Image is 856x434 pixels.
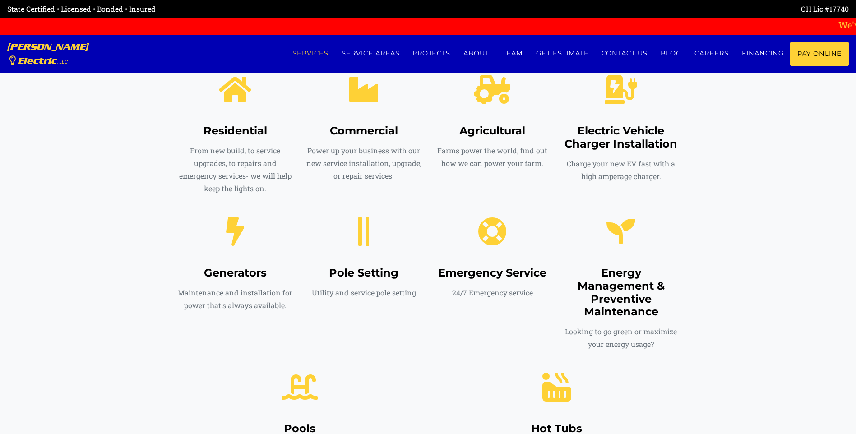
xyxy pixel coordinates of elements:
h4: Commercial [306,125,421,138]
p: From new build, to service upgrades, to repairs and emergency services- we will help keep the lig... [178,144,293,195]
a: Agricultural Farms power the world, find out how we can power your farm. [435,83,550,170]
div: OH Lic #17740 [428,4,849,14]
a: Emergency Service 24/7 Emergency service [435,225,550,299]
a: Projects [406,42,457,65]
p: Power up your business with our new service installation, upgrade, or repair services. [306,144,421,182]
a: Contact us [595,42,654,65]
a: [PERSON_NAME] Electric, LLC [7,35,89,73]
p: Looking to go green or maximize your energy usage? [564,325,679,351]
a: Generators Maintenance and installation for power that's always available. [178,225,293,312]
div: State Certified • Licensed • Bonded • Insured [7,4,428,14]
h4: Agricultural [435,125,550,138]
a: Pole Setting Utility and service pole setting [306,225,421,299]
a: Services [286,42,335,65]
h4: Emergency Service [435,267,550,280]
a: Commercial Power up your business with our new service installation, upgrade, or repair services. [306,83,421,182]
p: 24/7 Emergency service [435,286,550,299]
span: , LLC [57,60,68,65]
a: Careers [688,42,736,65]
a: Service Areas [335,42,406,65]
a: Blog [654,42,688,65]
a: Team [496,42,530,65]
h4: Energy Management & Preventive Maintenance [564,267,679,319]
h4: Pole Setting [306,267,421,280]
h4: Residential [178,125,293,138]
h4: Electric Vehicle Charger Installation [564,125,679,151]
p: Charge your new EV fast with a high amperage charger. [564,157,679,183]
p: Farms power the world, find out how we can power your farm. [435,144,550,170]
a: About [457,42,496,65]
a: Residential From new build, to service upgrades, to repairs and emergency services- we will help ... [178,83,293,195]
a: Pay Online [790,42,849,66]
a: Financing [735,42,790,65]
a: Electric Vehicle Charger Installation Charge your new EV fast with a high amperage charger. [564,83,679,182]
p: Maintenance and installation for power that's always available. [178,286,293,312]
h4: Generators [178,267,293,280]
a: Energy Management &Preventive Maintenance Looking to go green or maximize your energy usage? [564,225,679,351]
p: Utility and service pole setting [306,286,421,299]
a: Get estimate [529,42,595,65]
